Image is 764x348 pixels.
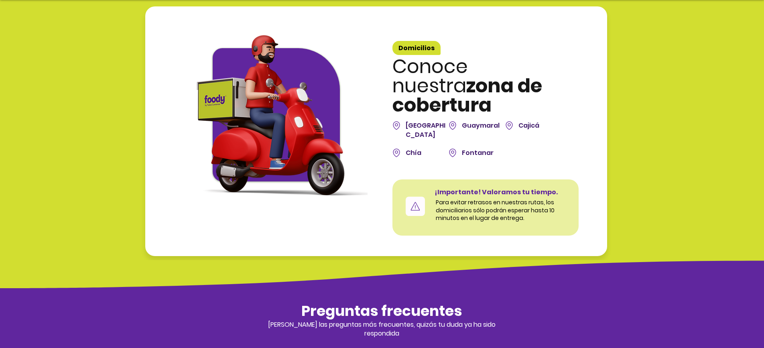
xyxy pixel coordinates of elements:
[435,187,558,197] span: ¡Importante! Valoramos tu tiempo.
[505,120,513,130] img: map.png
[392,72,542,118] span: zona de cobertura
[301,301,462,321] span: Preguntas frecuentes
[406,148,421,157] span: Chía
[268,320,496,338] span: [PERSON_NAME] las preguntas más frecuentes, quizás tu duda ya ha sido respondida
[449,148,457,158] img: map.png
[392,53,468,99] span: Conoce nuestra
[462,148,494,157] span: Fontanar
[518,121,539,130] span: Cajicá
[406,197,425,216] button: Phone
[717,301,756,340] iframe: Messagebird Livechat Widget
[398,43,435,53] span: Domicilios
[185,31,368,199] img: deliveryCompressed.png
[449,120,457,130] img: map.png
[436,198,555,222] span: Para evitar retrasos en nuestras rutas, los domiciliarios sólo podrán esperar hasta 10 minutos en...
[462,121,500,130] span: Guaymaral
[392,120,400,130] img: map.png
[406,121,445,139] span: [GEOGRAPHIC_DATA]
[392,148,400,158] img: map.png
